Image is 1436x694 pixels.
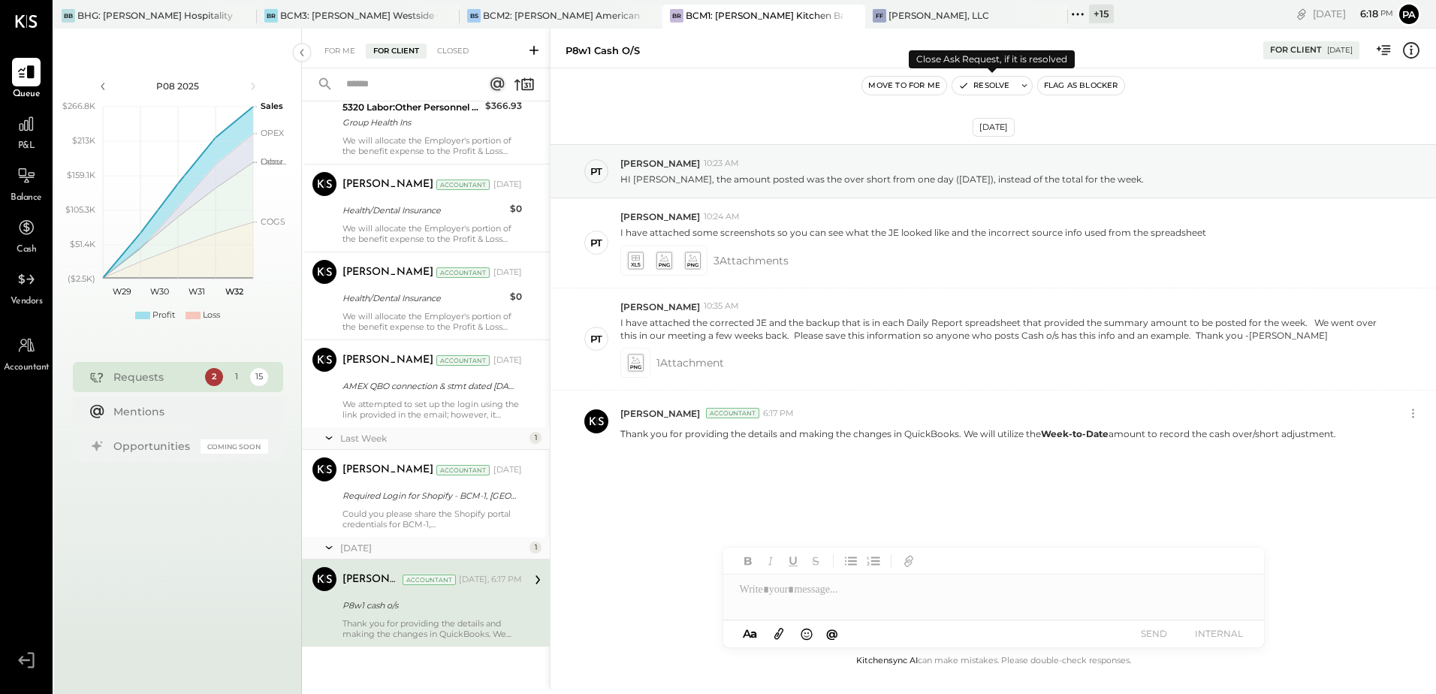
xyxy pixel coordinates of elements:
div: PT [590,236,602,250]
div: For Me [317,44,363,59]
div: BCM3: [PERSON_NAME] Westside Grill [280,9,437,22]
span: a [750,626,757,641]
div: [PERSON_NAME] [342,463,433,478]
div: copy link [1294,6,1309,22]
div: We attempted to set up the login using the link provided in the email; however, it requires the l... [342,399,522,420]
span: [PERSON_NAME] [620,210,700,223]
div: [PERSON_NAME], LLC [888,9,989,22]
div: Profit [152,309,175,321]
div: Mentions [113,404,261,419]
div: 1 [529,542,542,554]
p: I have attached some screenshots so you can see what the JE looked like and the incorrect source ... [620,226,1206,239]
text: $105.3K [65,204,95,215]
text: W30 [149,286,168,297]
div: 1 [228,368,246,386]
div: We will allocate the Employer's portion of the benefit expense to the Profit & Loss account. [342,135,522,156]
span: P&L [18,140,35,153]
div: [PERSON_NAME] [342,353,433,368]
div: Could you please share the Shopify portal credentials for BCM-1, [GEOGRAPHIC_DATA]? [342,508,522,530]
text: $213K [72,135,95,146]
div: [PERSON_NAME] [342,177,433,192]
div: PT [590,332,602,346]
button: Unordered List [841,551,861,571]
span: 1 Attachment [656,348,724,378]
div: BR [670,9,683,23]
span: 10:24 AM [704,211,740,223]
div: Accountant [436,465,490,475]
div: [DATE] [1313,7,1393,21]
span: [PERSON_NAME] [620,157,700,170]
div: [DATE] [493,179,522,191]
div: BR [264,9,278,23]
button: Flag as Blocker [1038,77,1124,95]
button: Resolve [952,77,1015,95]
div: [DATE] [493,464,522,476]
button: INTERNAL [1189,623,1249,644]
text: $159.1K [67,170,95,180]
a: Queue [1,58,52,101]
a: Cash [1,213,52,257]
span: 10:23 AM [704,158,739,170]
button: Ordered List [864,551,883,571]
span: @ [826,626,838,641]
div: Thank you for providing the details and making the changes in QuickBooks. We will utilize the amo... [342,618,522,639]
text: Sales [261,101,283,111]
p: HI [PERSON_NAME], the amount posted was the over short from one day ([DATE]), instead of the tota... [620,173,1144,186]
button: Aa [738,626,762,642]
span: Accountant [4,361,50,375]
div: Accountant [706,408,759,418]
div: [PERSON_NAME] [342,572,400,587]
div: Accountant [436,355,490,366]
div: FF [873,9,886,23]
text: $266.8K [62,101,95,111]
a: P&L [1,110,52,153]
div: BHG: [PERSON_NAME] Hospitality Group, LLC [77,9,234,22]
div: PT [590,164,602,179]
text: W32 [225,286,243,297]
div: AMEX QBO connection & stmt dated [DATE] [342,379,517,394]
text: W29 [112,286,131,297]
div: Accountant [436,267,490,278]
button: Italic [761,551,780,571]
div: BCM1: [PERSON_NAME] Kitchen Bar Market [686,9,843,22]
text: OPEX [261,128,285,138]
div: 2 [205,368,223,386]
strong: Week-to-Date [1041,428,1109,439]
div: [DATE] [493,355,522,367]
button: Strikethrough [806,551,825,571]
div: [DATE] [340,542,526,554]
div: For Client [1270,44,1322,56]
a: Balance [1,161,52,205]
text: ($2.5K) [68,273,95,284]
span: Queue [13,88,41,101]
div: $0 [510,289,522,304]
span: Cash [17,243,36,257]
span: Balance [11,192,42,205]
div: Group Health Ins [342,115,481,130]
div: For Client [366,44,427,59]
div: P8w1 cash o/s [566,44,640,58]
p: I have attached the corrected JE and the backup that is in each Daily Report spreadsheet that pro... [620,316,1384,342]
div: We will allocate the Employer's portion of the benefit expense to the Profit & Loss account, we h... [342,311,522,332]
text: $51.4K [70,239,95,249]
span: 6:17 PM [763,408,794,420]
button: SEND [1124,623,1184,644]
span: [PERSON_NAME] [620,407,700,420]
div: + 15 [1089,5,1114,23]
div: 5320 Labor:Other Personnel Expense:Health/Dental Insurance [342,100,481,115]
button: Pa [1397,2,1421,26]
div: Close Ask Request, if it is resolved [909,50,1075,68]
div: 1 [529,432,542,444]
div: P08 2025 [114,80,242,92]
div: Loss [203,309,220,321]
div: [DATE] [493,267,522,279]
div: $366.93 [485,98,522,113]
div: Requests [113,370,198,385]
div: BS [467,9,481,23]
span: Vendors [11,295,43,309]
button: @ [822,624,843,643]
span: [PERSON_NAME] [620,300,700,313]
div: We will allocate the Employer's portion of the benefit expense to the Profit & Loss account, we h... [342,223,522,244]
div: Health/Dental Insurance [342,203,505,218]
div: [DATE] [1327,45,1353,56]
